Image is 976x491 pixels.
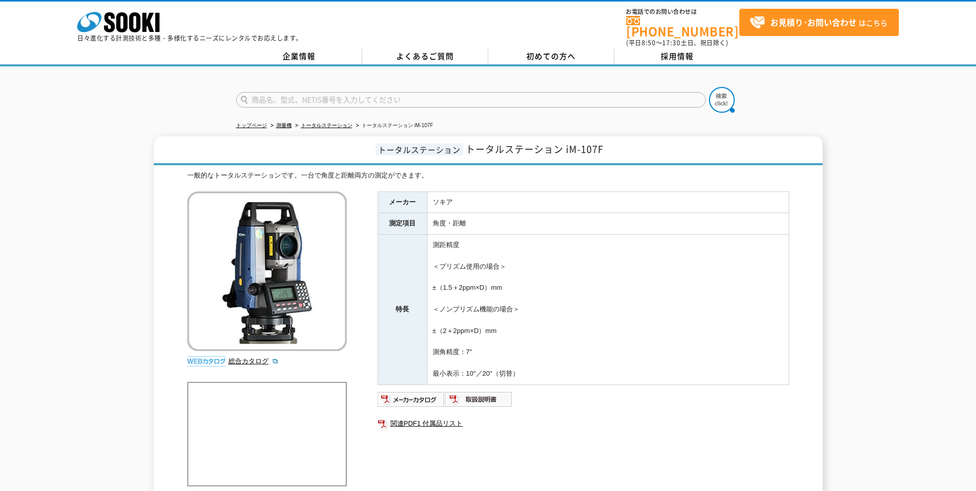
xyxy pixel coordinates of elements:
[187,356,226,366] img: webカタログ
[187,170,789,181] div: 一般的なトータルステーションです。一台で角度と距離両方の測定ができます。
[378,391,445,408] img: メーカーカタログ
[709,87,735,113] img: btn_search.png
[362,49,488,64] a: よくあるご質問
[662,38,681,47] span: 17:30
[276,122,292,128] a: 測量機
[445,391,512,408] img: 取扱説明書
[445,398,512,406] a: 取扱説明書
[488,49,614,64] a: 初めての方へ
[236,49,362,64] a: 企業情報
[236,92,706,108] input: 商品名、型式、NETIS番号を入力してください
[626,38,728,47] span: (平日 ～ 土日、祝日除く)
[526,50,576,62] span: 初めての方へ
[739,9,899,36] a: お見積り･お問い合わせはこちら
[301,122,352,128] a: トータルステーション
[427,191,789,213] td: ソキア
[236,122,267,128] a: トップページ
[378,213,427,235] th: 測定項目
[378,417,789,430] a: 関連PDF1 付属品リスト
[466,142,604,156] span: トータルステーション iM-107F
[770,16,857,28] strong: お見積り･お問い合わせ
[378,191,427,213] th: メーカー
[614,49,740,64] a: 採用情報
[228,357,279,365] a: 総合カタログ
[187,191,347,351] img: トータルステーション iM-107F
[427,213,789,235] td: 角度・距離
[750,15,888,30] span: はこちら
[427,235,789,384] td: 測距精度 ＜プリズム使用の場合＞ ±（1.5＋2ppm×D）mm ＜ノンプリズム機能の場合＞ ±（2＋2ppm×D）mm 測角精度：7″ 最小表示：10″／20″（切替）
[354,120,433,131] li: トータルステーション iM-107F
[626,9,739,15] span: お電話でのお問い合わせは
[378,235,427,384] th: 特長
[378,398,445,406] a: メーカーカタログ
[626,16,739,37] a: [PHONE_NUMBER]
[77,35,303,41] p: 日々進化する計測技術と多種・多様化するニーズにレンタルでお応えします。
[376,144,463,155] span: トータルステーション
[642,38,656,47] span: 8:50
